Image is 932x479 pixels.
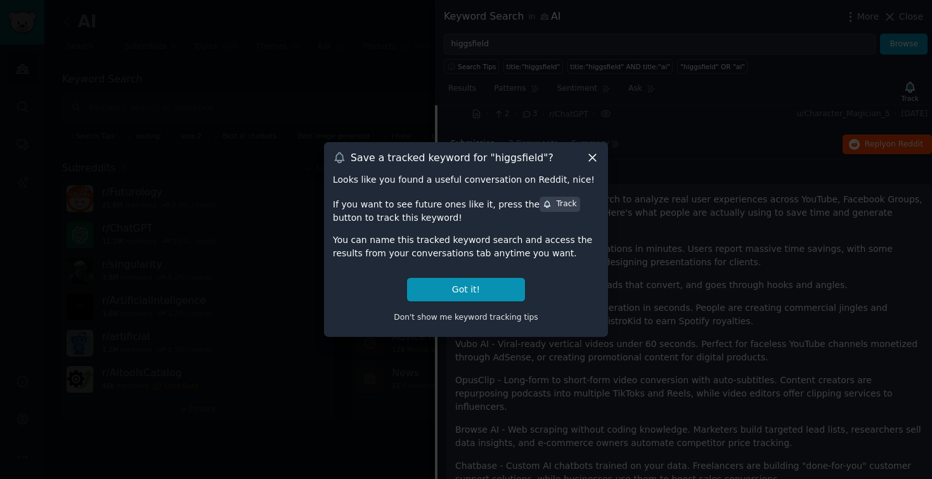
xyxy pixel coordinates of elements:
[543,199,576,210] div: Track
[407,278,525,301] button: Got it!
[394,313,538,322] span: Don't show me keyword tracking tips
[333,195,599,225] div: If you want to see future ones like it, press the button to track this keyword!
[351,151,553,164] h3: Save a tracked keyword for " higgsfield "?
[333,173,599,187] div: Looks like you found a useful conversation on Reddit, nice!
[333,233,599,260] div: You can name this tracked keyword search and access the results from your conversations tab anyti...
